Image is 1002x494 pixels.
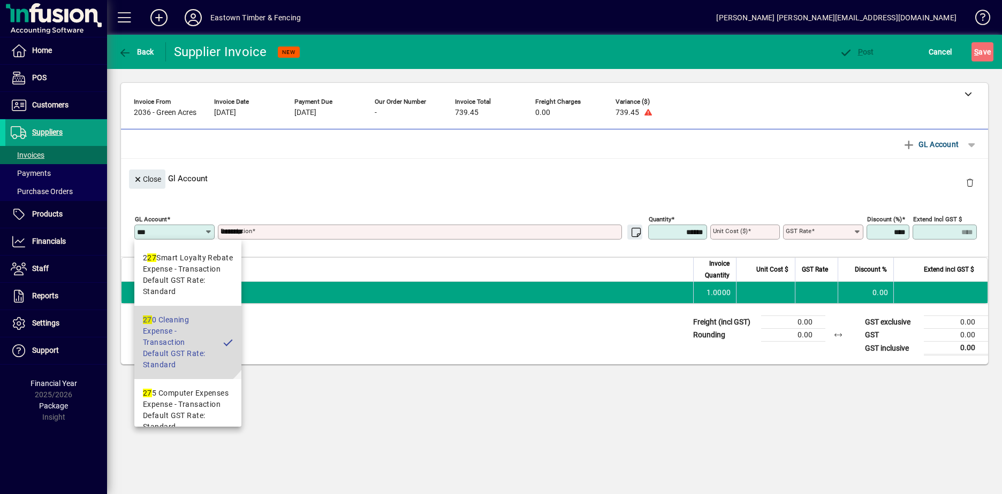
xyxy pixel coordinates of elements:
button: Save [971,42,993,61]
button: Delete [957,169,983,195]
button: Close [129,169,165,189]
span: 2036 - Green Acres [134,109,196,117]
div: [PERSON_NAME] [PERSON_NAME][EMAIL_ADDRESS][DOMAIN_NAME] [716,9,957,26]
a: Home [5,37,107,64]
a: Support [5,337,107,364]
span: Back [118,48,154,56]
a: Settings [5,310,107,337]
button: Cancel [926,42,955,61]
app-page-header-button: Delete [957,177,983,187]
span: Item [135,264,148,275]
td: 0.00 [924,329,988,342]
span: Financial Year [31,379,77,388]
td: GST exclusive [860,316,924,329]
span: Products [32,210,63,218]
div: Eastown Timber & Fencing [210,9,301,26]
td: 0.00 [761,316,825,329]
span: Purchase Orders [11,187,73,196]
a: Reports [5,283,107,310]
mat-label: Discount (%) [867,215,902,223]
span: Description [166,264,199,275]
span: [DATE] [214,109,236,117]
span: GST Rate [802,264,828,275]
button: Profile [176,8,210,27]
div: Gl Account [121,159,988,198]
mat-label: Unit Cost ($) [713,227,748,235]
mat-label: Extend incl GST $ [913,215,962,223]
span: Customers [32,101,69,109]
span: Extend incl GST $ [924,264,974,275]
span: ost [839,48,874,56]
a: POS [5,65,107,91]
a: Customers [5,92,107,119]
span: Home [32,46,52,55]
span: 739.45 [616,109,639,117]
span: Settings [32,319,59,327]
a: Products [5,201,107,228]
span: Discount % [855,264,887,275]
td: 0.00 [838,282,893,303]
a: Invoices [5,146,107,164]
td: 0.00 [924,342,988,355]
a: Purchase Orders [5,182,107,200]
a: Staff [5,256,107,282]
span: Unit Cost $ [756,264,788,275]
span: Support [32,346,59,354]
div: Supplier Invoice [174,43,267,60]
span: POS [32,73,47,82]
span: Staff [32,264,49,273]
td: 0.00 [924,316,988,329]
span: Invoice Quantity [700,258,730,281]
a: Financials [5,228,107,255]
td: Freight (incl GST) [688,316,761,329]
span: Suppliers [32,128,63,136]
span: Close [133,171,161,188]
mat-label: Description [221,227,252,235]
app-page-header-button: Back [107,42,166,61]
button: Post [837,42,877,61]
span: P [858,48,863,56]
span: Financials [32,237,66,245]
a: Payments [5,164,107,182]
button: Add [142,8,176,27]
a: Knowledge Base [967,2,989,37]
td: 1.0000 [693,282,736,303]
app-page-header-button: Close [126,174,168,183]
span: [DATE] [294,109,316,117]
button: Back [116,42,157,61]
td: Rounding [688,329,761,342]
span: S [974,48,978,56]
span: Payments [11,169,51,177]
td: GST inclusive [860,342,924,355]
mat-label: GL Account [135,215,167,223]
span: Cancel [929,43,952,60]
span: ave [974,43,991,60]
span: GL [141,289,148,295]
span: Reports [32,291,58,300]
span: Invoices [11,151,44,159]
span: NEW [282,49,295,56]
span: Package [39,402,68,410]
td: GST [860,329,924,342]
span: - [375,109,377,117]
td: 0.00 [761,329,825,342]
span: 739.45 [455,109,479,117]
mat-label: GST rate [786,227,811,235]
mat-label: Quantity [649,215,671,223]
span: 0.00 [535,109,550,117]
